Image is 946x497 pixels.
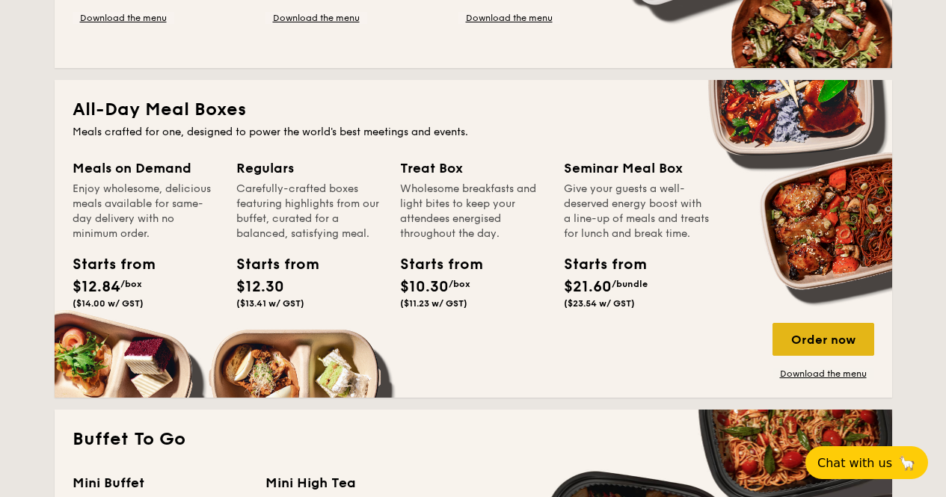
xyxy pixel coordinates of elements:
span: ($11.23 w/ GST) [400,298,467,309]
span: $21.60 [564,278,612,296]
div: Mini High Tea [265,472,440,493]
div: Starts from [73,253,140,276]
div: Starts from [236,253,304,276]
span: 🦙 [898,454,916,472]
span: Chat with us [817,456,892,470]
div: Meals on Demand [73,158,218,179]
div: Treat Box [400,158,546,179]
div: Starts from [400,253,467,276]
div: Give your guests a well-deserved energy boost with a line-up of meals and treats for lunch and br... [564,182,710,241]
button: Chat with us🦙 [805,446,928,479]
span: /box [120,279,142,289]
a: Download the menu [458,12,560,24]
div: Wholesome breakfasts and light bites to keep your attendees energised throughout the day. [400,182,546,241]
h2: All-Day Meal Boxes [73,98,874,122]
div: Mini Buffet [73,472,248,493]
div: Meals crafted for one, designed to power the world's best meetings and events. [73,125,874,140]
span: ($23.54 w/ GST) [564,298,635,309]
div: Enjoy wholesome, delicious meals available for same-day delivery with no minimum order. [73,182,218,241]
div: Regulars [236,158,382,179]
div: Seminar Meal Box [564,158,710,179]
div: Carefully-crafted boxes featuring highlights from our buffet, curated for a balanced, satisfying ... [236,182,382,241]
span: ($13.41 w/ GST) [236,298,304,309]
span: $12.30 [236,278,284,296]
a: Download the menu [265,12,367,24]
a: Download the menu [773,368,874,380]
div: Starts from [564,253,631,276]
span: $10.30 [400,278,449,296]
span: ($14.00 w/ GST) [73,298,144,309]
span: /bundle [612,279,648,289]
h2: Buffet To Go [73,427,874,451]
span: $12.84 [73,278,120,296]
div: Order now [773,323,874,356]
span: /box [449,279,470,289]
a: Download the menu [73,12,174,24]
